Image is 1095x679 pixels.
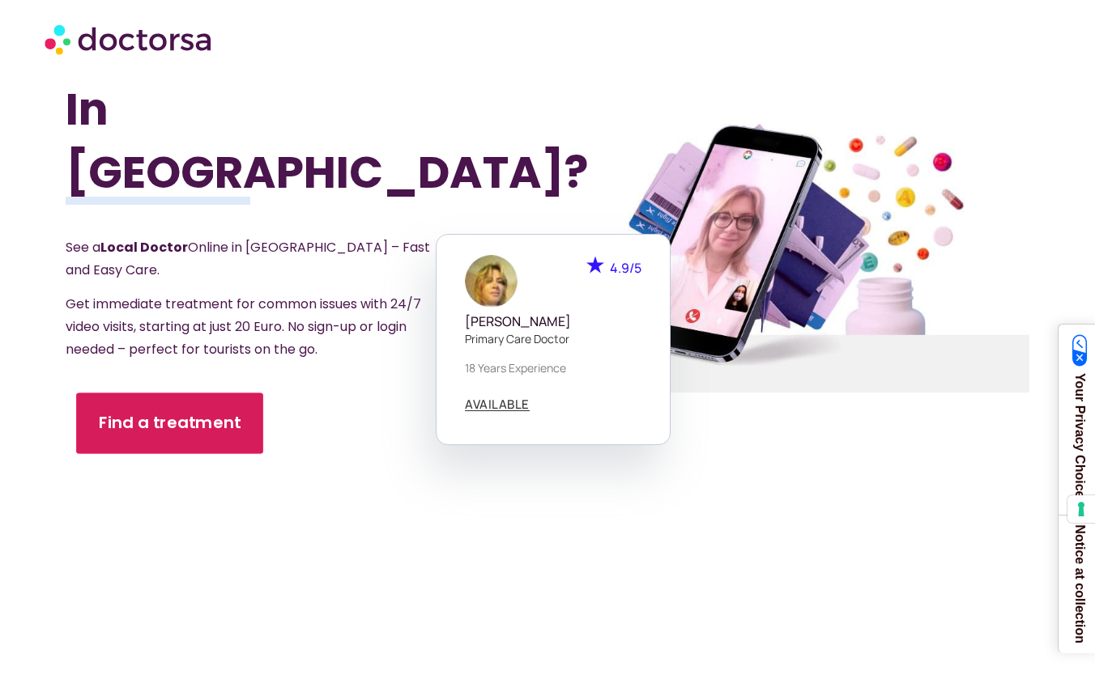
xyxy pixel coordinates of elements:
span: See a Online in [GEOGRAPHIC_DATA] – Fast and Easy Care. [66,238,430,279]
button: Your consent preferences for tracking technologies [1067,495,1095,523]
span: Get immediate treatment for common issues with 24/7 video visits, starting at just 20 Euro. No si... [66,295,421,359]
iframe: Customer reviews powered by Trustpilot [118,627,977,650]
h5: [PERSON_NAME] [465,314,641,329]
p: Primary care doctor [465,330,641,347]
span: 4.9/5 [610,259,641,277]
strong: Local Doctor [100,238,188,257]
a: AVAILABLE [465,398,530,411]
a: Find a treatment [76,393,263,454]
p: 18 years experience [465,359,641,376]
span: Find a treatment [99,411,241,435]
